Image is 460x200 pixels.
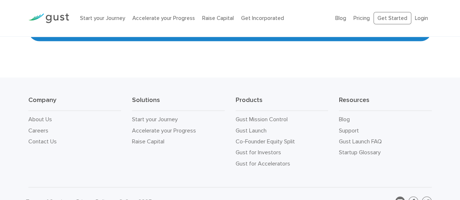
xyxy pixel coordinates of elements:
a: Co-Founder Equity Split [236,138,295,144]
a: Careers [28,127,48,134]
a: Raise Capital [132,138,164,144]
a: Gust Mission Control [236,115,288,122]
img: Gust Logo [28,13,69,23]
a: Blog [339,115,350,122]
a: Gust for Accelerators [236,160,290,167]
h3: Solutions [132,95,225,111]
a: Blog [335,15,346,21]
a: Gust for Investors [236,148,281,155]
a: Gust Launch FAQ [339,138,382,144]
h3: Products [236,95,328,111]
a: Accelerate your Progress [132,15,195,21]
a: Start your Journey [80,15,125,21]
a: Raise Capital [202,15,234,21]
a: Contact Us [28,138,57,144]
a: Gust Launch [236,127,267,134]
a: Get Started [373,12,411,25]
a: Login [415,15,428,21]
a: Support [339,127,359,134]
h3: Resources [339,95,432,111]
a: About Us [28,115,52,122]
a: Start your Journey [132,115,178,122]
a: Get Incorporated [241,15,284,21]
a: Pricing [353,15,370,21]
a: Accelerate your Progress [132,127,196,134]
h3: Company [28,95,121,111]
a: Startup Glossary [339,148,381,155]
